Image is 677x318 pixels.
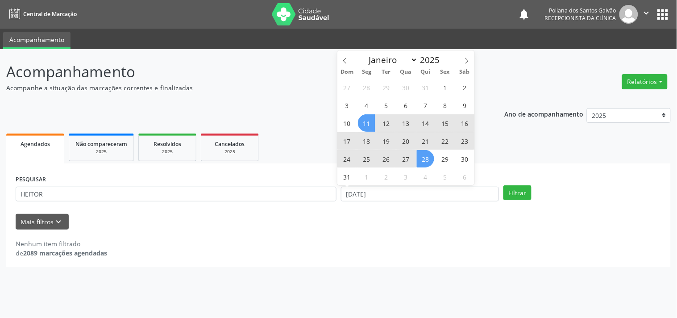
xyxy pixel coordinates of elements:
label: PESQUISAR [16,173,46,187]
span: Agosto 11, 2025 [358,114,375,132]
strong: 2089 marcações agendadas [23,249,107,257]
span: Julho 30, 2025 [397,79,415,96]
i: keyboard_arrow_down [54,217,64,227]
button:  [638,5,655,24]
span: Agosto 19, 2025 [378,132,395,150]
span: Agosto 9, 2025 [456,96,473,114]
button: apps [655,7,671,22]
div: 2025 [75,148,127,155]
span: Agosto 27, 2025 [397,150,415,167]
span: Setembro 5, 2025 [436,168,454,185]
span: Agosto 6, 2025 [397,96,415,114]
span: Agosto 15, 2025 [436,114,454,132]
span: Agosto 10, 2025 [338,114,356,132]
span: Agosto 22, 2025 [436,132,454,150]
span: Agosto 13, 2025 [397,114,415,132]
span: Recepcionista da clínica [545,14,616,22]
span: Agosto 28, 2025 [417,150,434,167]
span: Qua [396,69,416,75]
button: Filtrar [503,185,532,201]
span: Agosto 30, 2025 [456,150,473,167]
span: Agosto 2, 2025 [456,79,473,96]
span: Agosto 1, 2025 [436,79,454,96]
div: 2025 [145,148,190,155]
span: Setembro 1, 2025 [358,168,375,185]
span: Agosto 21, 2025 [417,132,434,150]
span: Agosto 8, 2025 [436,96,454,114]
p: Acompanhamento [6,61,471,83]
span: Agosto 7, 2025 [417,96,434,114]
p: Acompanhe a situação das marcações correntes e finalizadas [6,83,471,92]
div: de [16,248,107,258]
span: Sáb [455,69,474,75]
span: Julho 29, 2025 [378,79,395,96]
img: img [619,5,638,24]
span: Não compareceram [75,140,127,148]
select: Month [365,54,418,66]
div: Nenhum item filtrado [16,239,107,248]
a: Acompanhamento [3,32,71,49]
span: Agosto 29, 2025 [436,150,454,167]
span: Cancelados [215,140,245,148]
span: Julho 27, 2025 [338,79,356,96]
span: Julho 31, 2025 [417,79,434,96]
div: 2025 [208,148,252,155]
span: Resolvidos [154,140,181,148]
span: Sex [435,69,455,75]
div: Poliana dos Santos Galvão [545,7,616,14]
span: Agosto 23, 2025 [456,132,473,150]
span: Setembro 6, 2025 [456,168,473,185]
span: Qui [415,69,435,75]
input: Year [418,54,447,66]
span: Agosto 12, 2025 [378,114,395,132]
span: Seg [357,69,377,75]
span: Agosto 24, 2025 [338,150,356,167]
input: Nome, CNS [16,187,336,202]
i:  [642,8,652,18]
span: Agosto 4, 2025 [358,96,375,114]
input: Selecione um intervalo [341,187,499,202]
span: Agosto 5, 2025 [378,96,395,114]
span: Setembro 2, 2025 [378,168,395,185]
span: Agosto 3, 2025 [338,96,356,114]
span: Agosto 16, 2025 [456,114,473,132]
span: Dom [337,69,357,75]
span: Agosto 18, 2025 [358,132,375,150]
span: Setembro 3, 2025 [397,168,415,185]
span: Agosto 17, 2025 [338,132,356,150]
span: Agosto 20, 2025 [397,132,415,150]
span: Agosto 26, 2025 [378,150,395,167]
button: Mais filtroskeyboard_arrow_down [16,214,69,230]
button: Relatórios [622,74,668,89]
span: Agendados [21,140,50,148]
a: Central de Marcação [6,7,77,21]
span: Ter [377,69,396,75]
span: Agosto 14, 2025 [417,114,434,132]
span: Central de Marcação [23,10,77,18]
p: Ano de acompanhamento [505,108,584,119]
button: notifications [518,8,531,21]
span: Agosto 31, 2025 [338,168,356,185]
span: Setembro 4, 2025 [417,168,434,185]
span: Agosto 25, 2025 [358,150,375,167]
span: Julho 28, 2025 [358,79,375,96]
